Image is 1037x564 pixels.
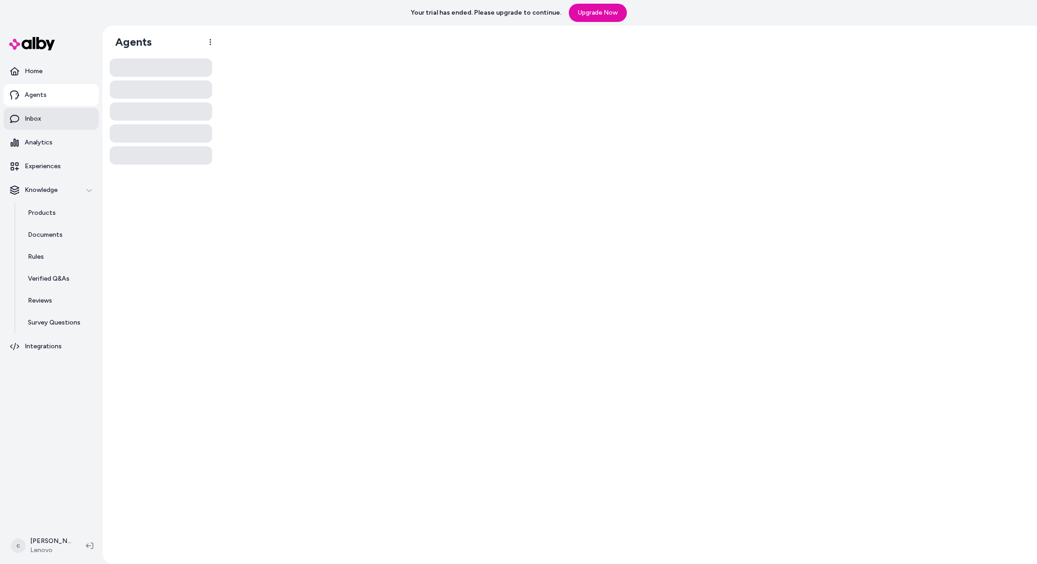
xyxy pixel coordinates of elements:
[411,8,561,17] p: Your trial has ended. Please upgrade to continue.
[25,342,62,351] p: Integrations
[5,531,79,560] button: c[PERSON_NAME]Lenovo
[108,35,152,49] h1: Agents
[4,60,99,82] a: Home
[4,132,99,154] a: Analytics
[28,318,80,327] p: Survey Questions
[4,155,99,177] a: Experiences
[25,90,47,100] p: Agents
[25,67,43,76] p: Home
[28,208,56,218] p: Products
[25,138,53,147] p: Analytics
[25,162,61,171] p: Experiences
[28,230,63,239] p: Documents
[19,224,99,246] a: Documents
[9,37,55,50] img: alby Logo
[19,246,99,268] a: Rules
[25,114,41,123] p: Inbox
[25,186,58,195] p: Knowledge
[19,268,99,290] a: Verified Q&As
[4,108,99,130] a: Inbox
[19,202,99,224] a: Products
[28,274,69,283] p: Verified Q&As
[30,537,71,546] p: [PERSON_NAME]
[569,4,627,22] a: Upgrade Now
[19,290,99,312] a: Reviews
[4,335,99,357] a: Integrations
[4,84,99,106] a: Agents
[4,179,99,201] button: Knowledge
[30,546,71,555] span: Lenovo
[28,296,52,305] p: Reviews
[28,252,44,261] p: Rules
[11,538,26,553] span: c
[19,312,99,334] a: Survey Questions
